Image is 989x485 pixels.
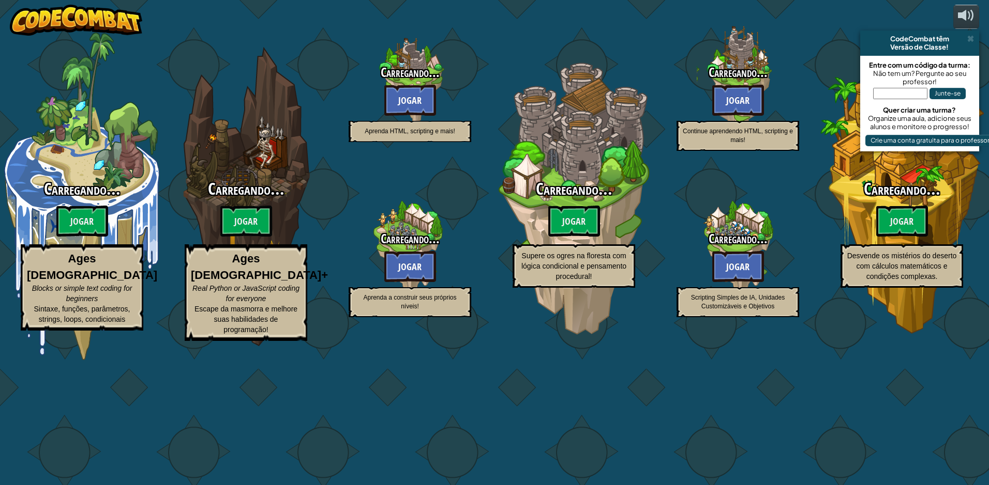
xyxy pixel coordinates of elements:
[656,166,820,330] div: Complete previous world to unlock
[492,33,656,360] div: Complete previous world to unlock
[864,35,975,43] div: CodeCombat têm
[208,178,284,200] span: Carregando...
[953,5,979,29] button: Ajuste o volume
[930,88,966,99] button: Junte-se
[384,251,436,282] btn: Jogar
[847,252,957,280] span: Desvende os mistérios do deserto com cálculos matemáticos e condições complexas.
[328,166,492,330] div: Complete previous world to unlock
[865,106,974,114] div: Quer criar uma turma?
[194,305,297,334] span: Escape da masmorra e melhore suas habilidades de programação!
[192,284,299,303] span: Real Python or JavaScript coding for everyone
[712,251,764,282] btn: Jogar
[683,128,793,144] span: Continue aprendendo HTML, scripting e mais!
[27,252,157,281] strong: Ages [DEMOGRAPHIC_DATA]
[363,294,456,310] span: Aprenda a construir seus próprios níveis!
[220,206,272,237] btn: Jogar
[44,178,121,200] span: Carregando...
[820,33,984,360] div: Complete previous world to unlock
[536,178,612,200] span: Carregando...
[381,64,440,81] span: Carregando...
[381,230,440,247] span: Carregando...
[876,206,928,237] btn: Jogar
[548,206,600,237] btn: Jogar
[865,61,974,69] div: Entre com um código da turma:
[864,178,940,200] span: Carregando...
[365,128,455,135] span: Aprenda HTML, scripting e mais!
[521,252,626,280] span: Supere os ogres na floresta com lógica condicional e pensamento procedural!
[709,64,768,81] span: Carregando...
[865,69,974,86] div: Não tem um? Pergunte ao seu professor!
[10,5,142,36] img: CodeCombat - Learn how to code by playing a game
[691,294,785,310] span: Scripting Simples de IA, Unidades Customizáveis e Objetivos
[56,206,108,237] btn: Jogar
[864,43,975,51] div: Versão de Classe!
[32,284,132,303] span: Blocks or simple text coding for beginners
[712,85,764,116] btn: Jogar
[164,33,328,360] div: Complete previous world to unlock
[384,85,436,116] btn: Jogar
[34,305,130,323] span: Sintaxe, funções, parâmetros, strings, loops, condicionais
[865,114,974,131] div: Organize uma aula, adicione seus alunos e monitore o progresso!
[191,252,328,281] strong: Ages [DEMOGRAPHIC_DATA]+
[709,230,768,247] span: Carregando...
